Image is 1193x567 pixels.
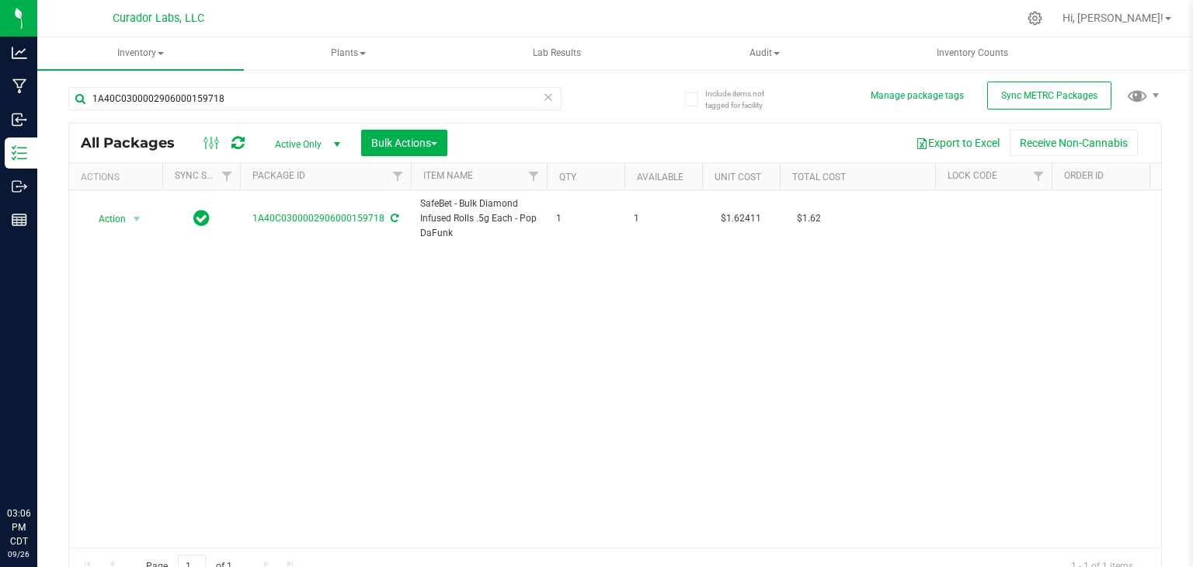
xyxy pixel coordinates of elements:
[85,208,127,230] span: Action
[16,443,62,489] iframe: Resource center
[12,212,27,228] inline-svg: Reports
[385,163,411,190] a: Filter
[127,208,147,230] span: select
[916,47,1029,60] span: Inventory Counts
[37,37,244,70] a: Inventory
[705,88,783,111] span: Include items not tagged for facility
[245,37,452,70] a: Plants
[1010,130,1138,156] button: Receive Non-Cannabis
[543,87,554,107] span: Clear
[454,37,660,70] a: Lab Results
[634,211,693,226] span: 1
[12,78,27,94] inline-svg: Manufacturing
[1064,170,1104,181] a: Order Id
[113,12,204,25] span: Curador Labs, LLC
[371,137,437,149] span: Bulk Actions
[948,170,997,181] a: Lock Code
[1001,90,1097,101] span: Sync METRC Packages
[1026,163,1052,190] a: Filter
[661,37,868,70] a: Audit
[81,172,156,183] div: Actions
[869,37,1076,70] a: Inventory Counts
[559,172,576,183] a: Qty
[252,170,305,181] a: Package ID
[193,207,210,229] span: In Sync
[388,213,398,224] span: Sync from Compliance System
[68,87,562,110] input: Search Package ID, Item Name, SKU, Lot or Part Number...
[81,134,190,151] span: All Packages
[871,89,964,103] button: Manage package tags
[12,112,27,127] inline-svg: Inbound
[246,38,451,69] span: Plants
[12,145,27,161] inline-svg: Inventory
[987,82,1111,110] button: Sync METRC Packages
[12,45,27,61] inline-svg: Analytics
[521,163,547,190] a: Filter
[420,197,537,242] span: SafeBet - Bulk Diamond Infused Rolls .5g Each - Pop DaFunk
[792,172,846,183] a: Total Cost
[662,38,867,69] span: Audit
[1063,12,1163,24] span: Hi, [PERSON_NAME]!
[556,211,615,226] span: 1
[637,172,683,183] a: Available
[512,47,602,60] span: Lab Results
[789,207,829,230] span: $1.62
[423,170,473,181] a: Item Name
[1025,11,1045,26] div: Manage settings
[12,179,27,194] inline-svg: Outbound
[7,548,30,560] p: 09/26
[715,172,761,183] a: Unit Cost
[7,506,30,548] p: 03:06 PM CDT
[214,163,240,190] a: Filter
[702,190,780,248] td: $1.62411
[906,130,1010,156] button: Export to Excel
[361,130,447,156] button: Bulk Actions
[1143,163,1168,190] a: Filter
[252,213,384,224] a: 1A40C0300002906000159718
[175,170,235,181] a: Sync Status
